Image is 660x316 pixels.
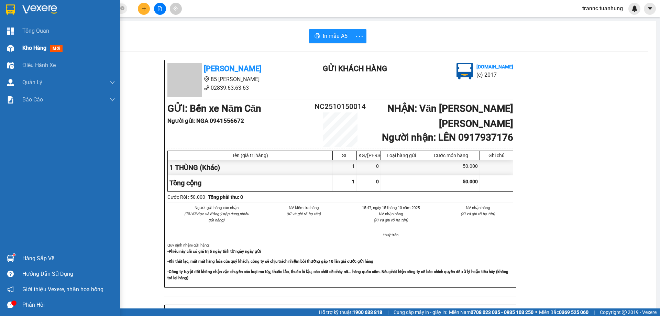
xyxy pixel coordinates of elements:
sup: 1 [13,254,15,256]
i: (Kí và ghi rõ họ tên) [286,211,321,216]
button: more [353,29,366,43]
span: environment [204,76,209,82]
b: GỬI : Bến xe Năm Căn [167,103,261,114]
img: logo.jpg [456,63,473,79]
span: aim [173,6,178,11]
span: file-add [157,6,162,11]
div: 50.000 [422,160,480,175]
span: down [110,80,115,85]
li: 02839.63.63.63 [3,24,131,32]
span: Quản Lý [22,78,42,87]
div: 1 [333,160,357,175]
div: Ghi chú [482,153,511,158]
b: Gửi khách hàng [323,64,387,73]
span: ⚪️ [535,311,537,314]
span: Tổng cộng [169,179,201,187]
span: Miền Bắc [539,308,588,316]
span: Miền Nam [449,308,533,316]
li: 02839.63.63.63 [167,84,295,92]
span: 50.000 [463,179,478,184]
b: Người gửi : NGA 0941556672 [167,117,244,124]
strong: 1900 633 818 [353,309,382,315]
strong: 0708 023 035 - 0935 103 250 [471,309,533,315]
button: aim [170,3,182,15]
i: (Kí và ghi rõ họ tên) [374,218,408,222]
span: Kho hàng [22,45,46,51]
span: | [387,308,388,316]
img: warehouse-icon [7,79,14,86]
span: Giới thiệu Vexere, nhận hoa hồng [22,285,103,294]
span: more [353,32,366,41]
b: GỬI : Bến xe Năm Căn [3,43,97,54]
img: warehouse-icon [7,62,14,69]
span: close-circle [120,6,124,10]
li: (c) 2017 [476,70,513,79]
span: trannc.tuanhung [577,4,628,13]
li: NV kiểm tra hàng [268,205,339,211]
b: Tổng phải thu: 0 [208,194,243,200]
span: In mẫu A5 [323,32,348,40]
span: notification [7,286,14,293]
span: environment [40,17,45,22]
strong: -Khi thất lạc, mất mát hàng hóa của quý khách, công ty sẽ chịu trách nhiệm bồi thường gấp 10 lần ... [167,259,373,264]
img: dashboard-icon [7,28,14,35]
strong: -Công ty tuyệt đối không nhận vận chuyển các loại ma túy, thuốc lắc, thuốc lá lậu, các chất dễ ch... [167,269,508,280]
div: Cước Rồi : 50.000 [167,193,205,201]
span: message [7,302,14,308]
button: file-add [154,3,166,15]
i: (Kí và ghi rõ họ tên) [461,211,495,216]
i: (Tôi đã đọc và đồng ý nộp dung phiếu gửi hàng) [184,211,249,222]
div: 0 [357,160,381,175]
img: solution-icon [7,96,14,103]
div: Loại hàng gửi [383,153,420,158]
span: | [594,308,595,316]
span: copyright [622,310,627,315]
div: 1 THÙNG (Khác) [168,160,333,175]
span: down [110,97,115,102]
b: Người nhận : LÊN 0917937176 [382,132,513,143]
button: caret-down [644,3,656,15]
span: 1 [352,179,355,184]
b: [PERSON_NAME] [40,4,97,13]
img: warehouse-icon [7,255,14,262]
img: icon-new-feature [631,6,638,12]
div: SL [334,153,355,158]
strong: 0369 525 060 [559,309,588,315]
li: thuý trân [355,232,426,238]
span: 0 [376,179,379,184]
img: warehouse-icon [7,45,14,52]
b: NHẬN : Văn [PERSON_NAME] [PERSON_NAME] [387,103,513,129]
b: [PERSON_NAME] [204,64,262,73]
span: printer [315,33,320,40]
li: NV nhận hàng [355,211,426,217]
span: Hỗ trợ kỹ thuật: [319,308,382,316]
button: plus [138,3,150,15]
span: Báo cáo [22,95,43,104]
span: mới [50,45,63,52]
div: Quy định nhận/gửi hàng : [167,242,513,281]
b: [DOMAIN_NAME] [476,64,513,69]
span: Cung cấp máy in - giấy in: [394,308,447,316]
li: 85 [PERSON_NAME] [167,75,295,84]
div: Tên (giá trị hàng) [169,153,331,158]
strong: -Phiếu này chỉ có giá trị 5 ngày tính từ ngày ngày gửi [167,249,261,254]
button: printerIn mẫu A5 [309,29,353,43]
li: Người gửi hàng xác nhận [181,205,252,211]
div: Phản hồi [22,300,115,310]
div: Hướng dẫn sử dụng [22,269,115,279]
div: KG/[PERSON_NAME] [359,153,379,158]
span: phone [204,85,209,90]
span: caret-down [647,6,653,12]
img: logo-vxr [6,4,15,15]
li: NV nhận hàng [443,205,514,211]
li: 15:47, ngày 15 tháng 10 năm 2025 [355,205,426,211]
span: close-circle [120,6,124,12]
span: phone [40,25,45,31]
span: question-circle [7,271,14,277]
h2: NC2510150014 [311,101,369,112]
li: 85 [PERSON_NAME] [3,15,131,24]
div: Hàng sắp về [22,253,115,264]
span: plus [142,6,146,11]
span: Tổng Quan [22,26,49,35]
span: Điều hành xe [22,61,56,69]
